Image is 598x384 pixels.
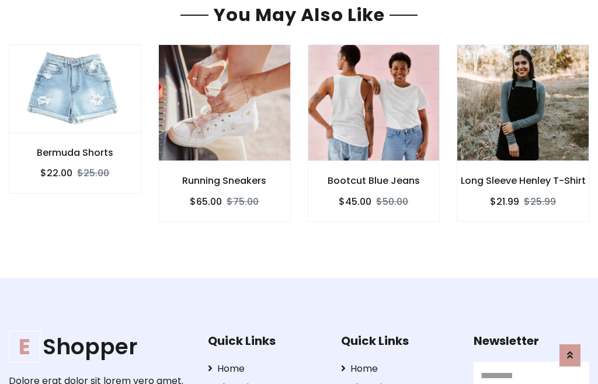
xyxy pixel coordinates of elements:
a: Home [341,362,457,376]
del: $50.00 [376,195,408,208]
span: You May Also Like [208,2,390,27]
span: E [9,331,40,362]
a: Bermuda Shorts $22.00$25.00 [9,44,141,193]
a: Bootcut Blue Jeans $45.00$50.00 [308,44,440,221]
del: $25.00 [77,166,109,180]
a: EShopper [9,334,190,360]
h6: Bermuda Shorts [9,147,141,158]
a: Home [208,362,324,376]
h6: $21.99 [490,196,519,207]
h6: Long Sleeve Henley T-Shirt [457,175,589,186]
h6: $45.00 [339,196,371,207]
a: Running Sneakers $65.00$75.00 [158,44,291,221]
h1: Shopper [9,334,190,360]
del: $25.99 [524,195,556,208]
h5: Quick Links [208,334,324,348]
h5: Quick Links [341,334,457,348]
h6: $22.00 [40,167,72,179]
h6: Running Sneakers [159,175,290,186]
h6: $65.00 [190,196,222,207]
h6: Bootcut Blue Jeans [308,175,440,186]
a: Long Sleeve Henley T-Shirt $21.99$25.99 [457,44,589,221]
del: $75.00 [227,195,259,208]
h5: Newsletter [474,334,589,348]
